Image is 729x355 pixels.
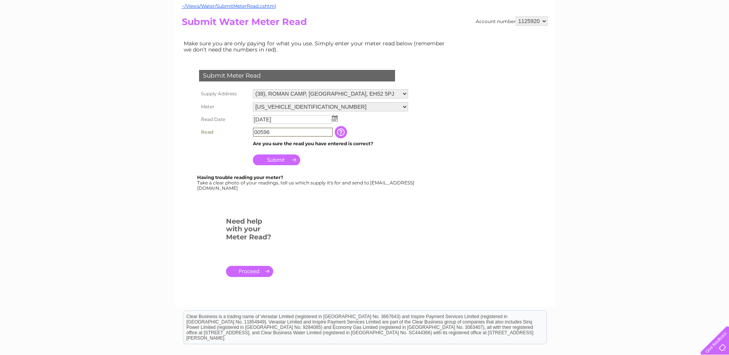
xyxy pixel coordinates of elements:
[335,126,349,138] input: Information
[704,33,722,38] a: Log out
[182,3,276,9] a: ~/Views/Water/SubmitMeterRead.cshtml
[199,70,395,81] div: Submit Meter Read
[183,4,546,37] div: Clear Business is a trading name of Verastar Limited (registered in [GEOGRAPHIC_DATA] No. 3667643...
[25,20,65,43] img: logo.png
[226,266,273,277] a: .
[197,175,415,191] div: Take a clear photo of your readings, tell us which supply it's for and send to [EMAIL_ADDRESS][DO...
[197,126,251,139] th: Read
[182,17,548,31] h2: Submit Water Meter Read
[594,33,608,38] a: Water
[226,216,273,245] h3: Need help with your Meter Read?
[253,154,300,165] input: Submit
[332,115,338,121] img: ...
[634,33,658,38] a: Telecoms
[251,139,410,149] td: Are you sure the read you have entered is correct?
[662,33,673,38] a: Blog
[678,33,697,38] a: Contact
[182,38,451,55] td: Make sure you are only paying for what you use. Simply enter your meter read below (remember we d...
[197,174,283,180] b: Having trouble reading your meter?
[584,4,637,13] a: 0333 014 3131
[197,87,251,100] th: Supply Address
[197,100,251,113] th: Meter
[197,113,251,126] th: Read Date
[613,33,630,38] a: Energy
[476,17,548,26] div: Account number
